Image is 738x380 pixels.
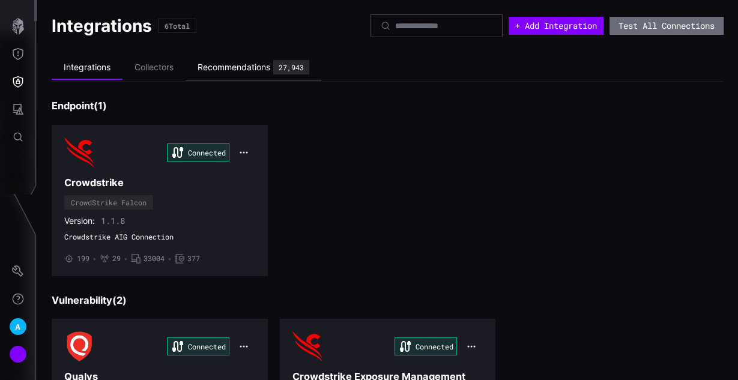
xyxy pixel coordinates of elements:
span: 1.1.8 [101,216,125,226]
button: + Add Integration [509,17,603,35]
span: 33004 [144,254,165,264]
div: Connected [167,143,229,161]
img: CrowdStrike Falcon [64,137,94,167]
span: Version: [64,216,95,226]
div: CrowdStrike Falcon [71,199,147,206]
span: • [92,254,97,264]
h3: Endpoint ( 1 ) [52,100,724,112]
h3: Vulnerability ( 2 ) [52,294,724,307]
img: Crowdstrike Falcon Spotlight Devices [292,331,322,361]
li: Collectors [122,56,186,79]
div: 27,943 [279,64,304,71]
div: 6 Total [165,22,190,29]
h3: Crowdstrike [64,176,255,189]
button: A [1,313,35,340]
span: 377 [187,254,200,264]
div: Connected [395,337,457,355]
span: A [15,321,20,333]
div: Connected [167,337,229,355]
img: Qualys VMDR [64,331,94,361]
span: Crowdstrike AIG Connection [64,232,255,242]
span: 199 [77,254,89,264]
li: Integrations [52,56,122,80]
span: • [124,254,128,264]
div: Recommendations [198,62,270,73]
button: Test All Connections [609,17,724,35]
span: • [168,254,172,264]
span: 29 [112,254,121,264]
h1: Integrations [52,15,152,37]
